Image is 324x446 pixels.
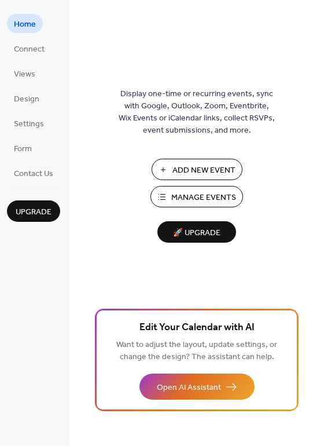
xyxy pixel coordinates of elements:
[7,14,43,33] a: Home
[7,89,46,108] a: Design
[164,225,229,241] span: 🚀 Upgrade
[14,118,44,130] span: Settings
[7,200,60,222] button: Upgrade
[7,114,51,133] a: Settings
[16,206,51,218] span: Upgrade
[116,337,277,365] span: Want to adjust the layout, update settings, or change the design? The assistant can help.
[14,143,32,155] span: Form
[7,39,51,58] a: Connect
[157,382,221,394] span: Open AI Assistant
[14,168,53,180] span: Contact Us
[7,138,39,158] a: Form
[171,192,236,204] span: Manage Events
[14,43,45,56] span: Connect
[139,374,255,400] button: Open AI Assistant
[172,164,235,177] span: Add New Event
[7,163,60,182] a: Contact Us
[7,64,42,83] a: Views
[14,93,39,105] span: Design
[14,19,36,31] span: Home
[14,68,35,81] span: Views
[157,221,236,243] button: 🚀 Upgrade
[139,320,255,336] span: Edit Your Calendar with AI
[150,186,243,207] button: Manage Events
[119,88,275,137] span: Display one-time or recurring events, sync with Google, Outlook, Zoom, Eventbrite, Wix Events or ...
[152,159,242,180] button: Add New Event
